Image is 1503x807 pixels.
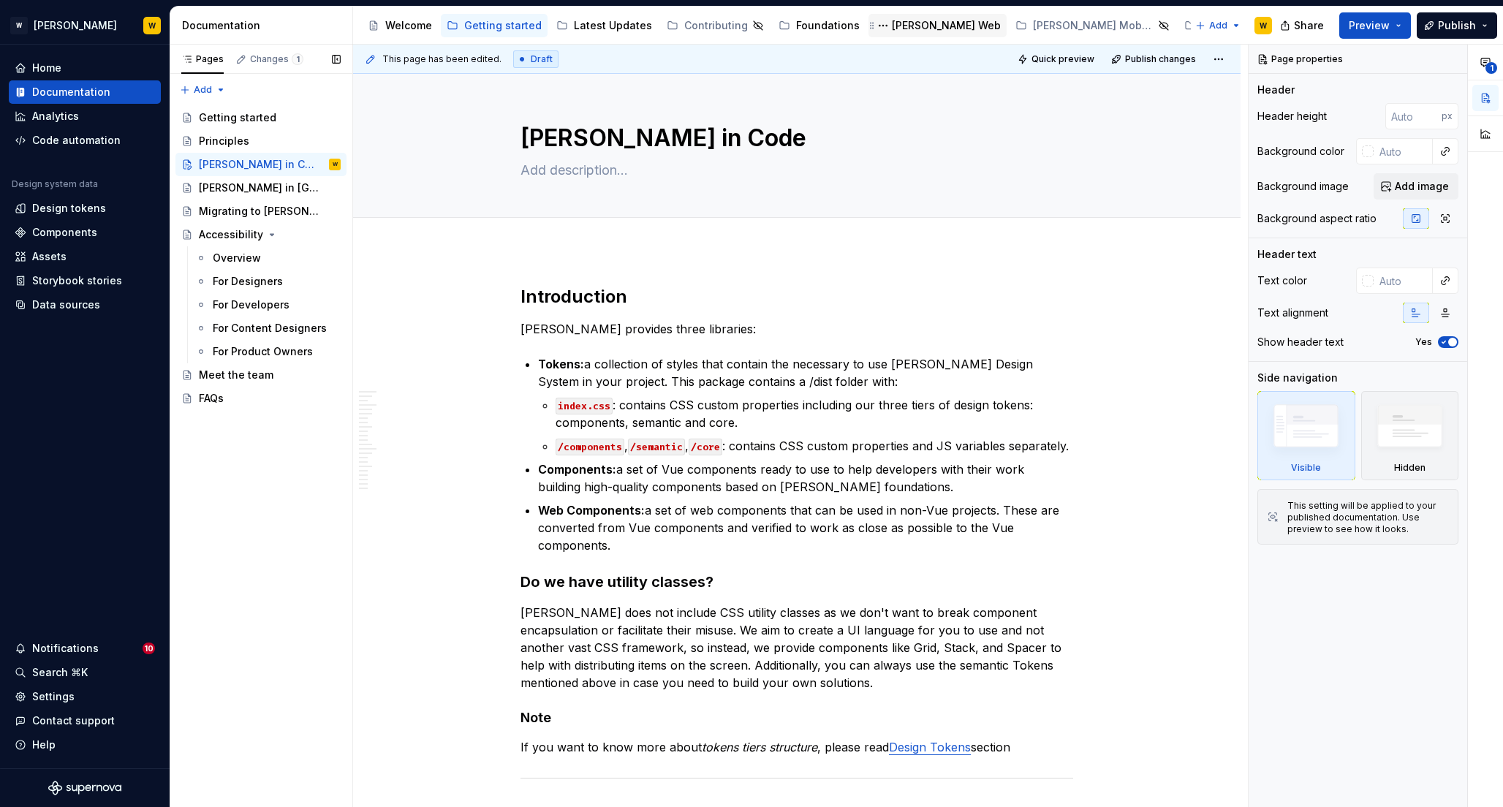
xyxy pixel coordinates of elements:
a: Foundations [773,14,866,37]
span: Publish [1438,18,1476,33]
span: Preview [1349,18,1390,33]
p: If you want to know more about , please read section [520,738,1073,756]
a: Contributing [661,14,770,37]
div: Page tree [362,11,1188,40]
div: Getting started [464,18,542,33]
button: Preview [1339,12,1411,39]
a: Design Tokens [889,740,971,754]
div: Contact support [32,713,115,728]
button: Contact support [9,709,161,732]
div: Latest Updates [574,18,652,33]
div: Visible [1257,391,1355,480]
div: Data sources [32,298,100,312]
strong: Web Components: [538,503,645,518]
div: Notifications [32,641,99,656]
a: [PERSON_NAME] in [GEOGRAPHIC_DATA] [175,176,347,200]
a: Getting started [175,106,347,129]
div: W [1260,20,1267,31]
button: Notifications10 [9,637,161,660]
a: FAQs [175,387,347,410]
span: Quick preview [1031,53,1094,65]
a: Documentation [9,80,161,104]
div: Getting started [199,110,276,125]
a: UI Kit [1178,14,1250,37]
p: , , : contains CSS custom properties and JS variables separately. [556,437,1073,455]
div: Contributing [684,18,748,33]
div: [PERSON_NAME] Mobile [1033,18,1154,33]
span: This page has been edited. [382,53,501,65]
span: Share [1294,18,1324,33]
div: Show header text [1257,335,1344,349]
button: Search ⌘K [9,661,161,684]
button: Publish [1417,12,1497,39]
a: Home [9,56,161,80]
div: W [10,17,28,34]
a: Getting started [441,14,548,37]
div: [PERSON_NAME] in Code [199,157,319,172]
div: Accessibility [199,227,263,242]
span: 10 [143,643,155,654]
div: W [148,20,156,31]
div: Home [32,61,61,75]
p: a set of Vue components ready to use to help developers with their work building high-quality com... [538,461,1073,496]
div: For Product Owners [213,344,313,359]
button: Add [175,80,230,100]
a: For Product Owners [189,340,347,363]
a: Latest Updates [550,14,658,37]
div: Background color [1257,144,1344,159]
a: Analytics [9,105,161,128]
div: Design system data [12,178,98,190]
div: Page tree [175,106,347,410]
div: Help [32,738,56,752]
svg: Supernova Logo [48,781,121,795]
div: W [333,157,338,172]
a: Storybook stories [9,269,161,292]
div: Components [32,225,97,240]
p: a collection of styles that contain the necessary to use [PERSON_NAME] Design System in your proj... [538,355,1073,390]
input: Auto [1374,268,1433,294]
div: Header text [1257,247,1317,262]
textarea: [PERSON_NAME] in Code [518,121,1070,156]
button: Share [1273,12,1333,39]
a: Overview [189,246,347,270]
p: : contains CSS custom properties including our three tiers of design tokens: components, semantic... [556,396,1073,431]
div: Analytics [32,109,79,124]
div: Background image [1257,179,1349,194]
div: Header [1257,83,1295,97]
button: Help [9,733,161,757]
code: index.css [556,398,613,414]
div: Side navigation [1257,371,1338,385]
a: Meet the team [175,363,347,387]
code: /components [556,439,624,455]
a: For Developers [189,293,347,317]
a: Code automation [9,129,161,152]
a: Migrating to [PERSON_NAME] [175,200,347,223]
a: Data sources [9,293,161,317]
span: Add image [1395,179,1449,194]
p: [PERSON_NAME] does not include CSS utility classes as we don't want to break component encapsulat... [520,604,1073,692]
div: This setting will be applied to your published documentation. Use preview to see how it looks. [1287,500,1449,535]
div: For Designers [213,274,283,289]
a: Welcome [362,14,438,37]
a: For Content Designers [189,317,347,340]
div: FAQs [199,391,224,406]
strong: Tokens: [538,357,584,371]
button: Add [1191,15,1246,36]
h3: Do we have utility classes? [520,572,1073,592]
div: Header height [1257,109,1327,124]
div: Text alignment [1257,306,1328,320]
button: W[PERSON_NAME]W [3,10,167,41]
div: Documentation [182,18,347,33]
p: [PERSON_NAME] provides three libraries: [520,320,1073,338]
div: Pages [181,53,224,65]
div: For Content Designers [213,321,327,336]
div: Principles [199,134,249,148]
div: Hidden [1394,462,1426,474]
span: Add [1209,20,1227,31]
div: [PERSON_NAME] Web [892,18,1001,33]
button: Publish changes [1107,49,1203,69]
a: Accessibility [175,223,347,246]
div: Design tokens [32,201,106,216]
div: [PERSON_NAME] in [GEOGRAPHIC_DATA] [199,181,319,195]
